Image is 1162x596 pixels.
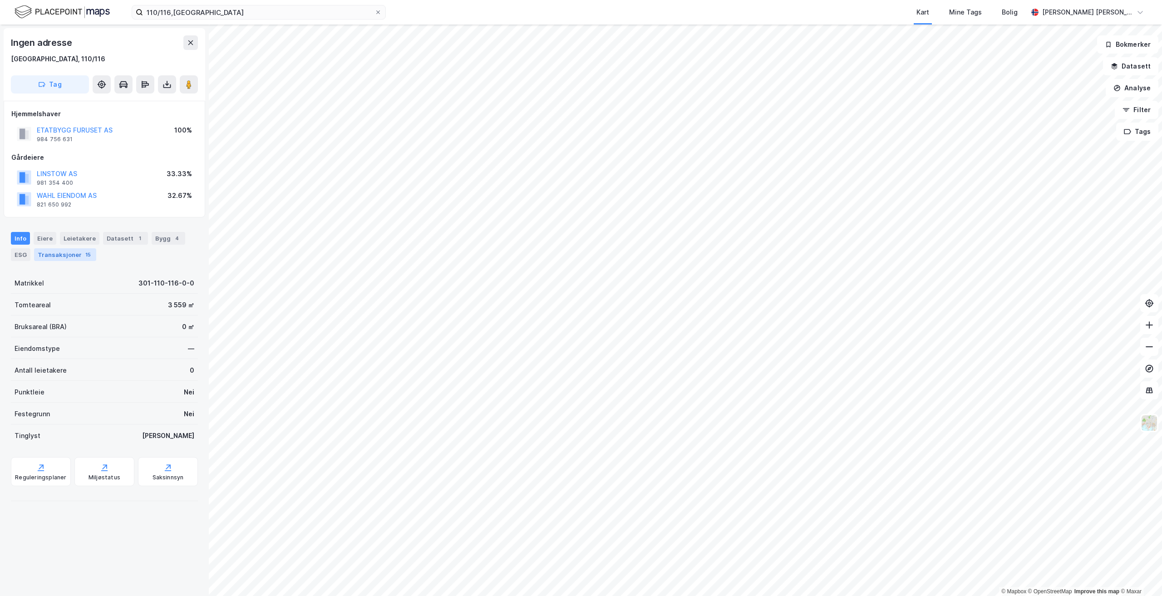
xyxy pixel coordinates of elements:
[11,108,197,119] div: Hjemmelshaver
[11,248,30,261] div: ESG
[168,300,194,310] div: 3 559 ㎡
[1117,552,1162,596] div: Kontrollprogram for chat
[188,343,194,354] div: —
[15,321,67,332] div: Bruksareal (BRA)
[142,430,194,441] div: [PERSON_NAME]
[15,343,60,354] div: Eiendomstype
[152,232,185,245] div: Bygg
[11,152,197,163] div: Gårdeiere
[37,179,73,187] div: 981 354 400
[89,474,120,481] div: Miljøstatus
[34,248,96,261] div: Transaksjoner
[184,387,194,398] div: Nei
[15,430,40,441] div: Tinglyst
[1103,57,1158,75] button: Datasett
[172,234,182,243] div: 4
[167,190,192,201] div: 32.67%
[11,35,74,50] div: Ingen adresse
[1097,35,1158,54] button: Bokmerker
[174,125,192,136] div: 100%
[167,168,192,179] div: 33.33%
[34,232,56,245] div: Eiere
[1074,588,1119,595] a: Improve this map
[15,387,44,398] div: Punktleie
[103,232,148,245] div: Datasett
[15,365,67,376] div: Antall leietakere
[1141,414,1158,432] img: Z
[190,365,194,376] div: 0
[1042,7,1133,18] div: [PERSON_NAME] [PERSON_NAME] Blankvoll Elveheim
[135,234,144,243] div: 1
[1117,552,1162,596] iframe: Chat Widget
[1002,7,1018,18] div: Bolig
[15,278,44,289] div: Matrikkel
[1116,123,1158,141] button: Tags
[138,278,194,289] div: 301-110-116-0-0
[15,474,66,481] div: Reguleringsplaner
[1106,79,1158,97] button: Analyse
[949,7,982,18] div: Mine Tags
[37,136,73,143] div: 984 756 631
[11,75,89,94] button: Tag
[60,232,99,245] div: Leietakere
[37,201,71,208] div: 821 650 992
[15,409,50,419] div: Festegrunn
[1001,588,1026,595] a: Mapbox
[1115,101,1158,119] button: Filter
[15,300,51,310] div: Tomteareal
[11,232,30,245] div: Info
[15,4,110,20] img: logo.f888ab2527a4732fd821a326f86c7f29.svg
[916,7,929,18] div: Kart
[1028,588,1072,595] a: OpenStreetMap
[143,5,374,19] input: Søk på adresse, matrikkel, gårdeiere, leietakere eller personer
[153,474,184,481] div: Saksinnsyn
[11,54,105,64] div: [GEOGRAPHIC_DATA], 110/116
[182,321,194,332] div: 0 ㎡
[84,250,93,259] div: 15
[184,409,194,419] div: Nei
